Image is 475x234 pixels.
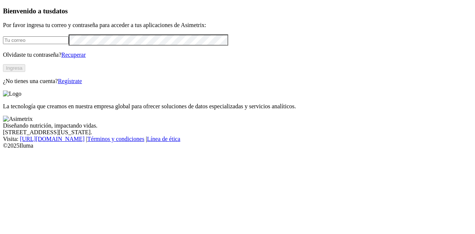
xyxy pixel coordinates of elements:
div: [STREET_ADDRESS][US_STATE]. [3,129,472,136]
a: [URL][DOMAIN_NAME] [20,136,85,142]
a: Términos y condiciones [87,136,144,142]
input: Tu correo [3,36,69,44]
a: Recuperar [61,52,86,58]
p: ¿No tienes una cuenta? [3,78,472,85]
img: Asimetrix [3,116,33,122]
div: Diseñando nutrición, impactando vidas. [3,122,472,129]
div: Visita : | | [3,136,472,142]
p: Por favor ingresa tu correo y contraseña para acceder a tus aplicaciones de Asimetrix: [3,22,472,29]
img: Logo [3,90,22,97]
h3: Bienvenido a tus [3,7,472,15]
p: Olvidaste tu contraseña? [3,52,472,58]
div: © 2025 Iluma [3,142,472,149]
span: datos [52,7,68,15]
a: Regístrate [58,78,82,84]
p: La tecnología que creamos en nuestra empresa global para ofrecer soluciones de datos especializad... [3,103,472,110]
button: Ingresa [3,64,25,72]
a: Línea de ética [147,136,180,142]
